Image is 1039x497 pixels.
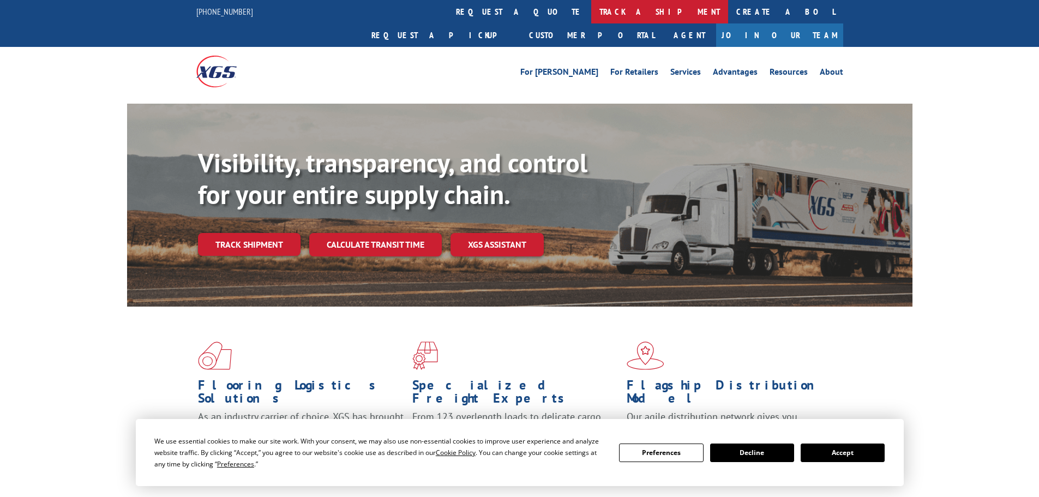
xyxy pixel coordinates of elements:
a: XGS ASSISTANT [451,233,544,256]
span: Cookie Policy [436,448,476,457]
button: Preferences [619,444,703,462]
a: For [PERSON_NAME] [520,68,598,80]
div: Cookie Consent Prompt [136,419,904,486]
a: Calculate transit time [309,233,442,256]
img: xgs-icon-focused-on-flooring-red [412,342,438,370]
img: xgs-icon-total-supply-chain-intelligence-red [198,342,232,370]
h1: Flagship Distribution Model [627,379,833,410]
button: Decline [710,444,794,462]
a: Customer Portal [521,23,663,47]
h1: Specialized Freight Experts [412,379,618,410]
span: As an industry carrier of choice, XGS has brought innovation and dedication to flooring logistics... [198,410,404,449]
a: [PHONE_NUMBER] [196,6,253,17]
a: Request a pickup [363,23,521,47]
span: Preferences [217,459,254,469]
p: From 123 overlength loads to delicate cargo, our experienced staff knows the best way to move you... [412,410,618,459]
a: Agent [663,23,716,47]
b: Visibility, transparency, and control for your entire supply chain. [198,146,587,211]
span: Our agile distribution network gives you nationwide inventory management on demand. [627,410,827,436]
a: Advantages [713,68,758,80]
div: We use essential cookies to make our site work. With your consent, we may also use non-essential ... [154,435,606,470]
img: xgs-icon-flagship-distribution-model-red [627,342,664,370]
a: Services [670,68,701,80]
a: Track shipment [198,233,301,256]
h1: Flooring Logistics Solutions [198,379,404,410]
button: Accept [801,444,885,462]
a: Join Our Team [716,23,843,47]
a: About [820,68,843,80]
a: For Retailers [610,68,658,80]
a: Resources [770,68,808,80]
